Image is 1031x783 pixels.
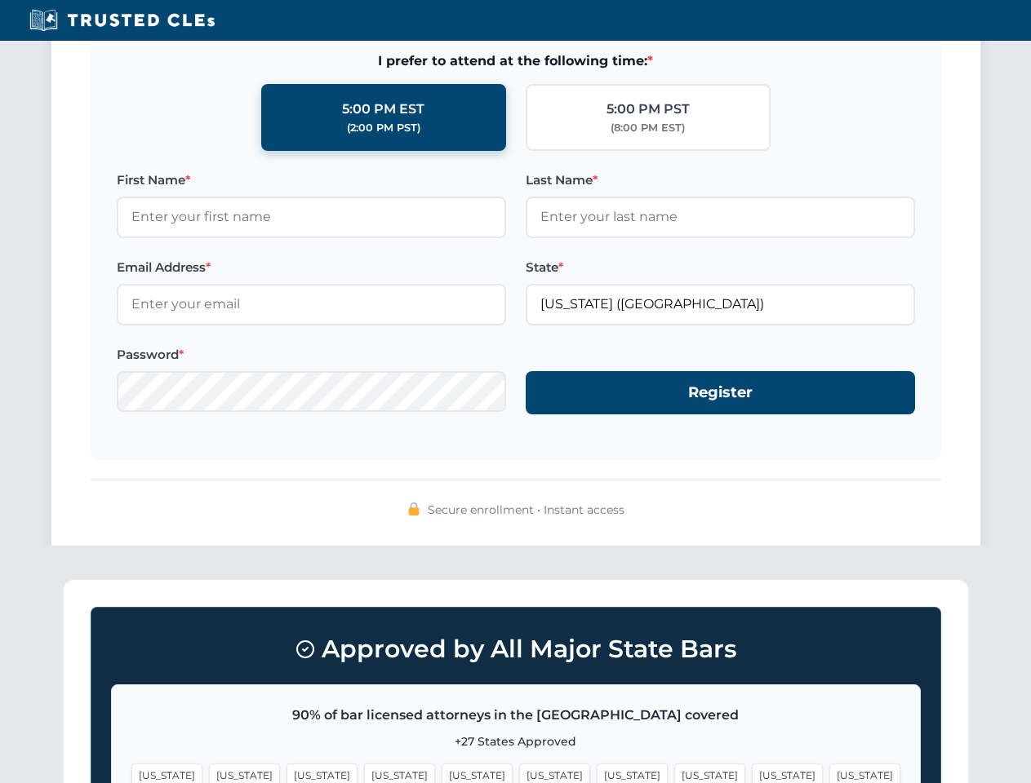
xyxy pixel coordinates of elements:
[111,627,921,671] h3: Approved by All Major State Bars
[607,99,690,120] div: 5:00 PM PST
[117,197,506,237] input: Enter your first name
[526,170,915,190] label: Last Name
[526,258,915,277] label: State
[24,8,220,33] img: Trusted CLEs
[342,99,424,120] div: 5:00 PM EST
[117,170,506,190] label: First Name
[347,120,420,136] div: (2:00 PM PST)
[526,371,915,414] button: Register
[611,120,685,136] div: (8:00 PM EST)
[117,284,506,325] input: Enter your email
[407,502,420,515] img: 🔒
[131,705,900,726] p: 90% of bar licensed attorneys in the [GEOGRAPHIC_DATA] covered
[526,197,915,237] input: Enter your last name
[117,345,506,365] label: Password
[117,258,506,277] label: Email Address
[526,284,915,325] input: Florida (FL)
[117,51,915,72] span: I prefer to attend at the following time:
[131,732,900,750] p: +27 States Approved
[428,501,624,519] span: Secure enrollment • Instant access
